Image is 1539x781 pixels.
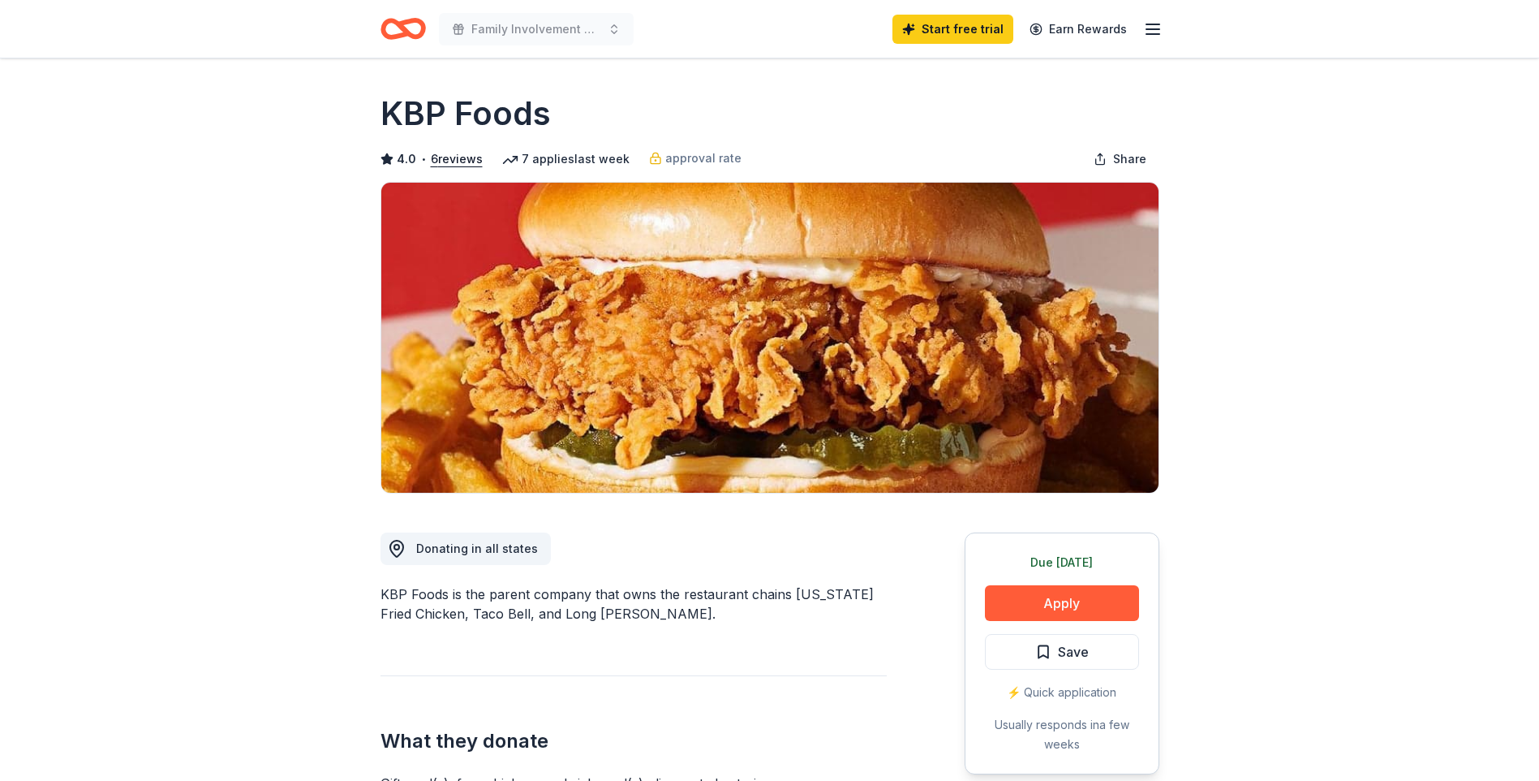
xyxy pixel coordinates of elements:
button: Share [1081,143,1159,175]
span: Family Involvement Day [471,19,601,39]
div: ⚡️ Quick application [985,683,1139,702]
span: 4.0 [397,149,416,169]
a: approval rate [649,149,742,168]
span: approval rate [665,149,742,168]
button: 6reviews [431,149,483,169]
div: KBP Foods is the parent company that owns the restaurant chains [US_STATE] Fried Chicken, Taco Be... [380,585,887,624]
h2: What they donate [380,728,887,754]
div: 7 applies last week [502,149,630,169]
img: Image for KBP Foods [381,183,1159,493]
button: Save [985,634,1139,670]
a: Home [380,10,426,48]
a: Start free trial [892,15,1013,44]
span: Donating in all states [416,542,538,555]
span: • [420,153,426,166]
a: Earn Rewards [1020,15,1137,44]
div: Due [DATE] [985,553,1139,572]
button: Family Involvement Day [439,13,634,45]
button: Apply [985,585,1139,621]
span: Share [1113,149,1146,169]
span: Save [1058,641,1089,662]
div: Usually responds in a few weeks [985,715,1139,754]
h1: KBP Foods [380,91,551,136]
